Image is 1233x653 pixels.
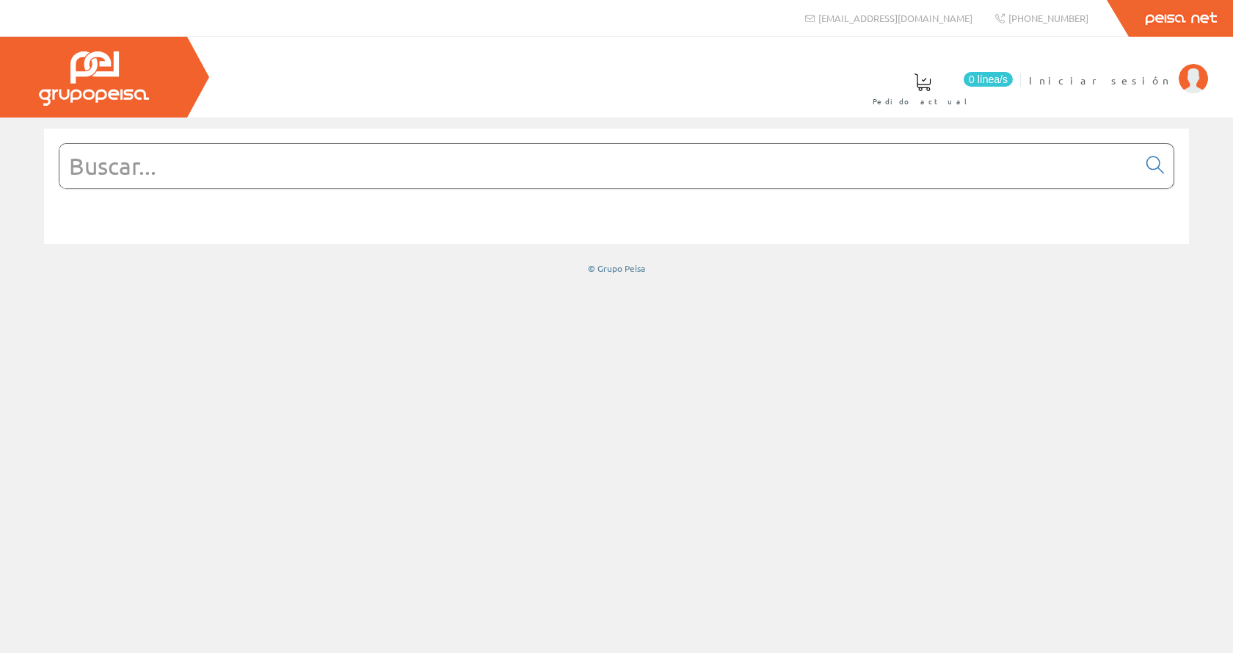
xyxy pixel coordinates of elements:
div: © Grupo Peisa [44,262,1189,275]
span: [PHONE_NUMBER] [1008,12,1088,24]
img: Grupo Peisa [39,51,149,106]
a: Iniciar sesión [1029,61,1208,75]
span: [EMAIL_ADDRESS][DOMAIN_NAME] [818,12,972,24]
span: 0 línea/s [964,72,1013,87]
span: Iniciar sesión [1029,73,1171,87]
span: Pedido actual [873,94,972,109]
input: Buscar... [59,144,1138,188]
